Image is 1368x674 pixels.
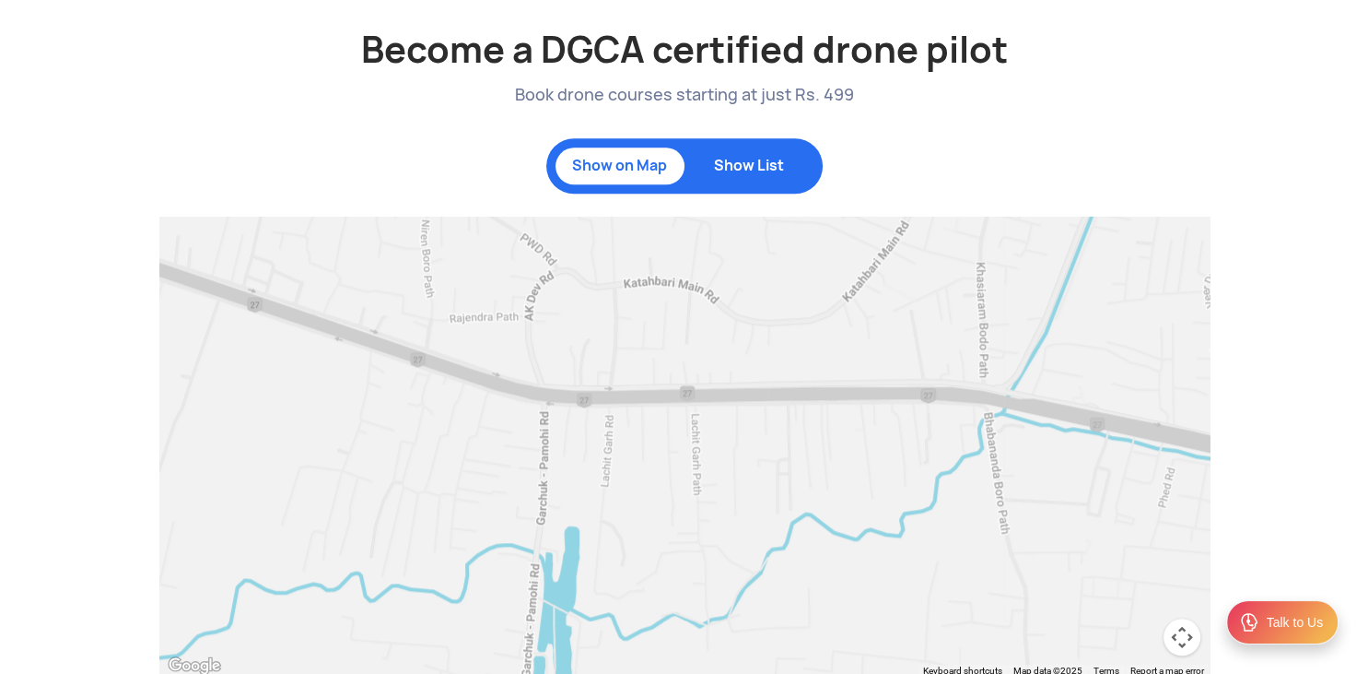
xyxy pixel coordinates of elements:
[1267,613,1323,632] div: Talk to Us
[694,157,804,175] p: Show List
[159,83,1210,106] p: Book drone courses starting at just Rs. 499
[565,157,675,175] p: Show on Map
[1163,619,1200,656] button: Map camera controls
[1238,611,1260,633] img: ic_Support.svg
